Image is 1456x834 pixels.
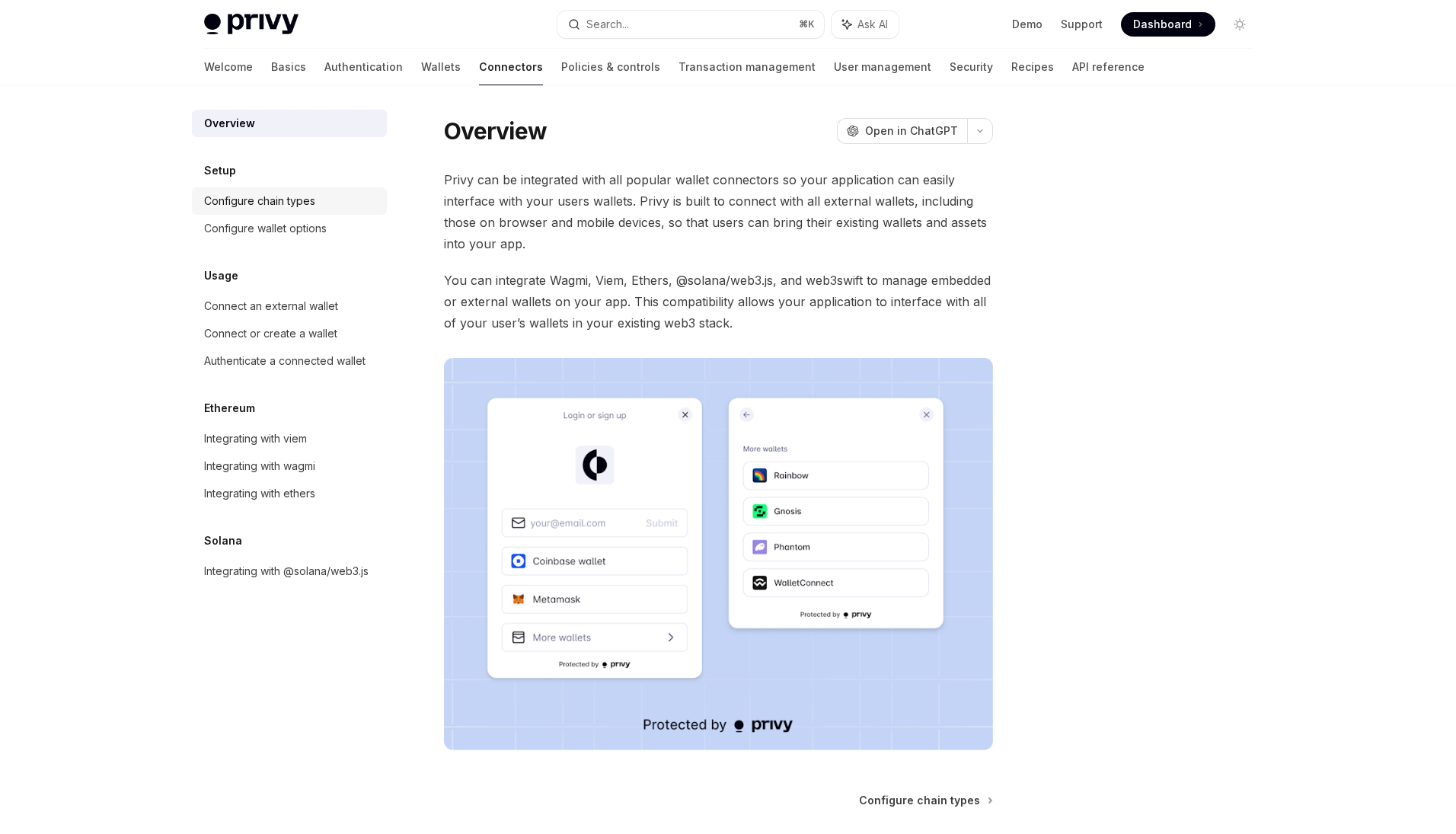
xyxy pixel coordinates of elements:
[192,187,387,215] a: Configure chain types
[192,452,387,480] a: Integrating with wagmi
[1133,17,1192,32] span: Dashboard
[192,292,387,320] a: Connect an external wallet
[204,14,299,35] img: light logo
[324,49,403,85] a: Authentication
[192,110,387,137] a: Overview
[204,114,255,133] div: Overview
[444,169,993,254] span: Privy can be integrated with all popular wallet connectors so your application can easily interfa...
[204,562,369,580] div: Integrating with @solana/web3.js
[834,49,931,85] a: User management
[204,352,366,370] div: Authenticate a connected wallet
[444,117,547,145] h1: Overview
[192,320,387,347] a: Connect or create a wallet
[204,430,307,448] div: Integrating with viem
[204,219,327,238] div: Configure wallet options
[1072,49,1145,85] a: API reference
[1011,49,1054,85] a: Recipes
[204,457,315,475] div: Integrating with wagmi
[421,49,461,85] a: Wallets
[204,161,236,180] h5: Setup
[192,347,387,375] a: Authenticate a connected wallet
[1228,12,1252,37] button: Toggle dark mode
[271,49,306,85] a: Basics
[561,49,660,85] a: Policies & controls
[865,123,958,139] span: Open in ChatGPT
[192,558,387,585] a: Integrating with @solana/web3.js
[192,425,387,452] a: Integrating with viem
[679,49,816,85] a: Transaction management
[799,18,815,30] span: ⌘ K
[204,324,337,343] div: Connect or create a wallet
[444,358,993,750] img: Connectors3
[192,480,387,507] a: Integrating with ethers
[586,15,629,34] div: Search...
[1121,12,1215,37] a: Dashboard
[859,793,991,808] a: Configure chain types
[479,49,543,85] a: Connectors
[857,17,888,32] span: Ask AI
[557,11,824,38] button: Search...⌘K
[444,270,993,334] span: You can integrate Wagmi, Viem, Ethers, @solana/web3.js, and web3swift to manage embedded or exter...
[1061,17,1103,32] a: Support
[859,793,980,808] span: Configure chain types
[204,49,253,85] a: Welcome
[832,11,899,38] button: Ask AI
[950,49,993,85] a: Security
[204,297,338,315] div: Connect an external wallet
[204,399,255,417] h5: Ethereum
[204,484,315,503] div: Integrating with ethers
[204,267,238,285] h5: Usage
[192,215,387,242] a: Configure wallet options
[204,192,315,210] div: Configure chain types
[1012,17,1043,32] a: Demo
[204,532,242,550] h5: Solana
[837,118,967,144] button: Open in ChatGPT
